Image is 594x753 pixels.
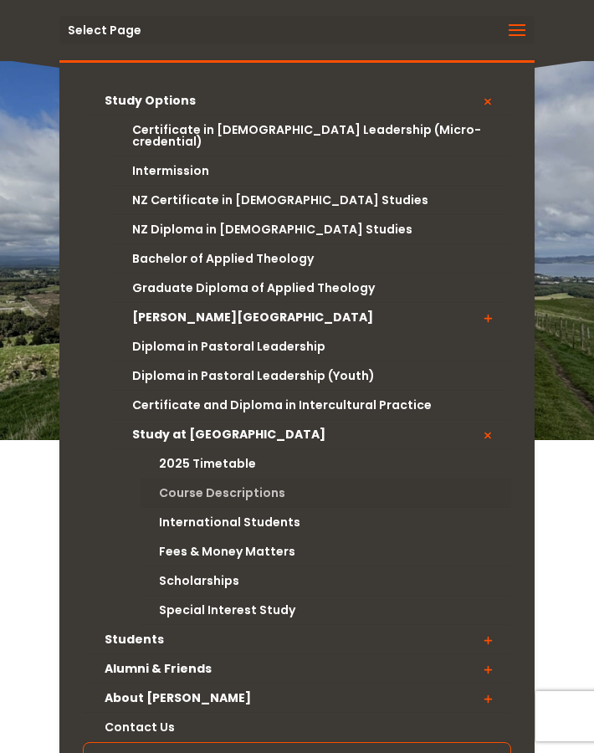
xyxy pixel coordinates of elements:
a: Scholarships [141,566,511,596]
a: 2025 Timetable [141,449,511,479]
a: Bachelor of Applied Theology [112,244,510,274]
a: About [PERSON_NAME] [83,684,510,713]
a: Course Descriptions [141,479,511,508]
a: Fees & Money Matters [141,537,511,566]
a: Graduate Diploma of Applied Theology [112,274,510,303]
a: Diploma in Pastoral Leadership (Youth) [112,361,510,391]
a: Diploma in Pastoral Leadership [112,332,510,361]
a: NZ Diploma in [DEMOGRAPHIC_DATA] Studies [112,215,510,244]
a: [PERSON_NAME][GEOGRAPHIC_DATA] [112,303,510,332]
a: Study at [GEOGRAPHIC_DATA] [112,420,510,449]
a: Students [83,625,510,654]
a: Special Interest Study [141,596,511,625]
a: Study Options [83,86,510,115]
a: Contact Us [83,713,510,742]
a: Alumni & Friends [83,654,510,684]
span: Select Page [68,24,141,36]
a: NZ Certificate in [DEMOGRAPHIC_DATA] Studies [112,186,510,215]
a: Intermission [112,156,510,186]
a: Certificate in [DEMOGRAPHIC_DATA] Leadership (Micro-credential) [112,115,510,156]
a: Certificate and Diploma in Intercultural Practice [112,391,510,420]
a: International Students [141,508,511,537]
